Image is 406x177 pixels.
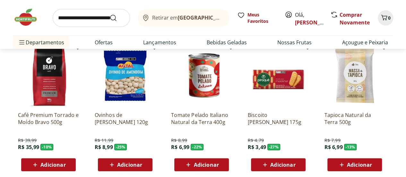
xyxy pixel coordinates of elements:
[295,11,324,26] span: Olá,
[324,111,385,126] a: Tapioca Natural da Terra 500g
[344,144,357,150] span: - 13 %
[171,45,232,106] img: Tomate Pelado Italiano Natural da Terra 400g
[248,45,309,106] img: Biscoito Maizena Piraque 175g
[347,162,372,167] span: Adicionar
[40,162,65,167] span: Adicionar
[388,15,391,21] span: 0
[18,35,64,50] span: Departamentos
[53,9,130,27] input: search
[98,158,152,171] button: Adicionar
[21,158,76,171] button: Adicionar
[251,158,306,171] button: Adicionar
[18,137,37,144] span: R$ 39,99
[267,144,280,150] span: - 27 %
[18,35,26,50] button: Menu
[95,137,113,144] span: R$ 11,99
[18,45,79,106] img: Café Premium Torrado e Moído Bravo 500g
[207,39,247,46] a: Bebidas Geladas
[174,158,229,171] button: Adicionar
[191,144,203,150] span: - 22 %
[18,111,79,126] a: Café Premium Torrado e Moído Bravo 500g
[109,14,125,22] button: Submit Search
[95,144,113,151] span: R$ 8,99
[324,137,340,144] span: R$ 7,99
[117,162,142,167] span: Adicionar
[95,111,156,126] a: Ovinhos de [PERSON_NAME] 120g
[248,137,264,144] span: R$ 4,79
[95,45,156,106] img: Ovinhos de Amendoim Agtal 120g
[324,144,342,151] span: R$ 6,99
[248,111,309,126] a: Biscoito [PERSON_NAME] 175g
[194,162,219,167] span: Adicionar
[18,144,39,151] span: R$ 35,99
[324,45,385,106] img: Tapioca Natural da Terra 500g
[171,111,232,126] a: Tomate Pelado Italiano Natural da Terra 400g
[178,14,286,21] b: [GEOGRAPHIC_DATA]/[GEOGRAPHIC_DATA]
[138,9,229,27] button: Retirar em[GEOGRAPHIC_DATA]/[GEOGRAPHIC_DATA]
[152,15,223,21] span: Retirar em
[342,39,388,46] a: Açougue e Peixaria
[171,137,187,144] span: R$ 8,99
[248,144,266,151] span: R$ 3,49
[95,39,113,46] a: Ofertas
[327,158,382,171] button: Adicionar
[143,39,176,46] a: Lançamentos
[277,39,312,46] a: Nossas Frutas
[295,19,337,26] a: [PERSON_NAME]
[378,10,393,26] button: Carrinho
[114,144,127,150] span: - 25 %
[13,8,45,27] img: Hortifruti
[247,12,277,24] span: Meus Favoritos
[171,144,189,151] span: R$ 6,99
[340,11,370,26] a: Comprar Novamente
[270,162,295,167] span: Adicionar
[40,144,53,150] span: - 10 %
[237,12,277,24] a: Meus Favoritos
